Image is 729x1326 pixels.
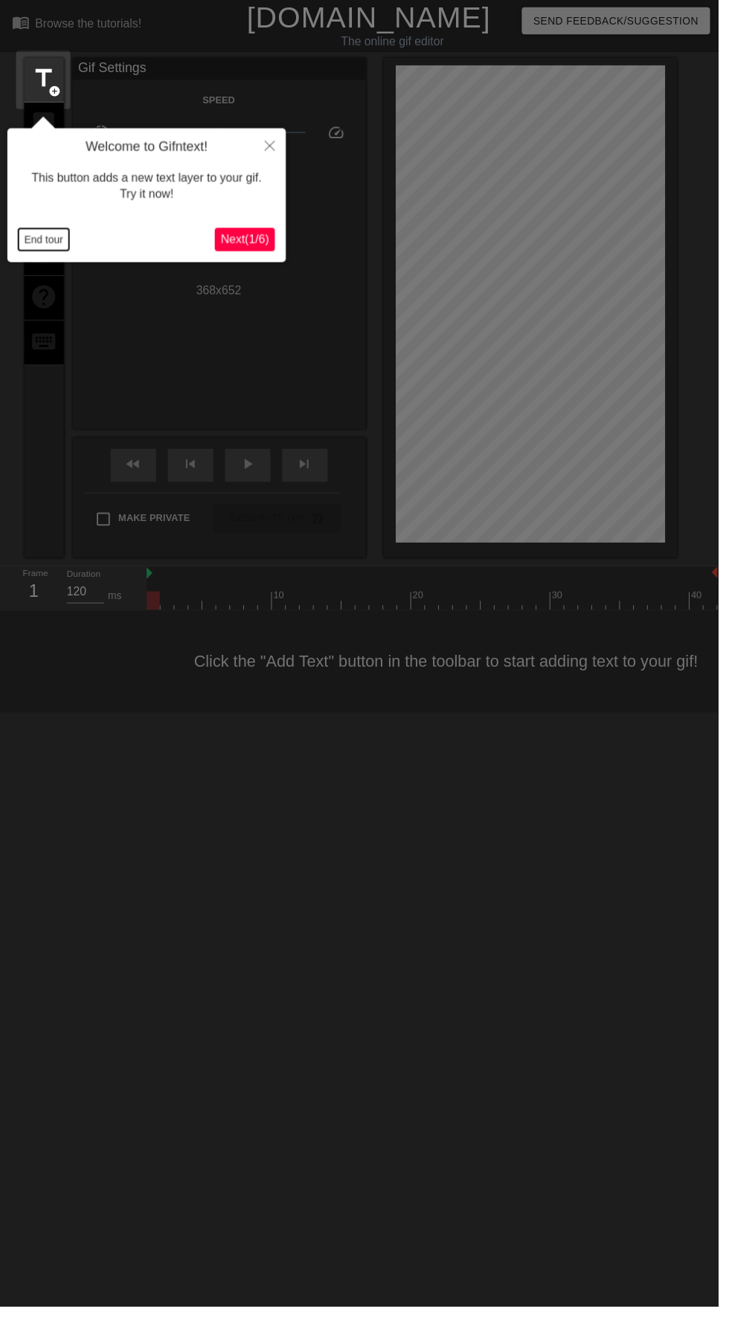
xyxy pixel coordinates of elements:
button: Close [257,130,290,164]
h4: Welcome to Gifntext! [19,141,279,158]
button: Next [218,231,279,255]
button: End tour [19,232,70,254]
div: This button adds a new text layer to your gif. Try it now! [19,158,279,221]
span: Next ( 1 / 6 ) [224,236,273,249]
